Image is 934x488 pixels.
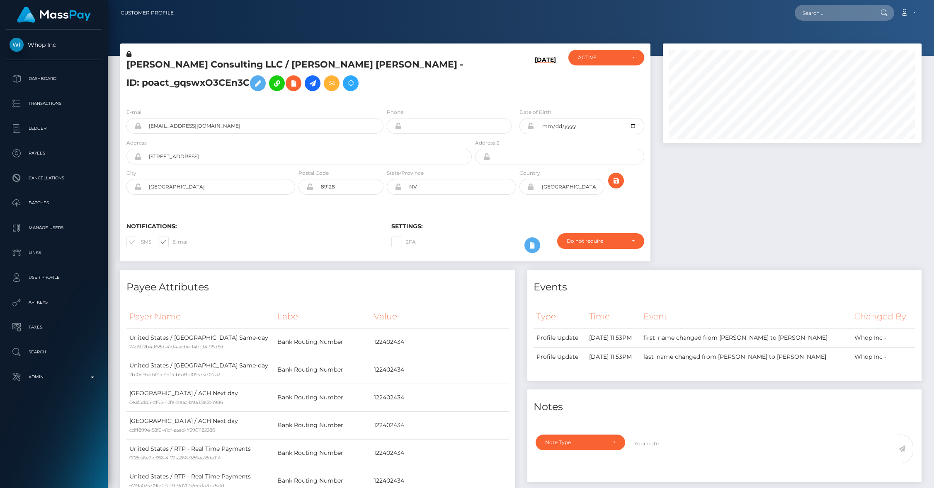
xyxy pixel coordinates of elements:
[6,267,102,288] a: User Profile
[10,346,98,358] p: Search
[126,223,379,230] h6: Notifications:
[534,305,587,328] th: Type
[6,242,102,263] a: Links
[129,399,223,405] small: 0eaf5dd5-df65-42fe-beac-b9a33a0b6986
[10,271,98,284] p: User Profile
[6,317,102,338] a: Taxes
[10,222,98,234] p: Manage Users
[305,75,320,91] a: Initiate Payout
[10,321,98,333] p: Taxes
[640,328,852,347] td: first_name changed from [PERSON_NAME] to [PERSON_NAME]
[387,169,424,177] label: State/Province
[557,233,644,249] button: Do not require
[534,328,587,347] td: Profile Update
[6,41,102,48] span: Whop Inc
[274,439,371,467] td: Bank Routing Number
[10,72,98,85] p: Dashboard
[795,5,873,21] input: Search...
[371,384,508,411] td: 122402434
[519,109,551,116] label: Date of Birth
[126,328,274,356] td: United States / [GEOGRAPHIC_DATA] Same-day
[10,246,98,259] p: Links
[578,54,625,61] div: ACTIVE
[852,328,915,347] td: Whop Inc -
[586,328,640,347] td: [DATE] 11:53PM
[121,4,174,22] a: Customer Profile
[535,56,556,98] h6: [DATE]
[10,296,98,309] p: API Keys
[6,217,102,238] a: Manage Users
[274,328,371,356] td: Bank Routing Number
[586,347,640,366] td: [DATE] 11:53PM
[536,435,625,450] button: Note Type
[586,305,640,328] th: Time
[129,427,215,433] small: cdff899e-58f9-41cf-aaed-ff2901182286
[371,328,508,356] td: 122402434
[391,237,416,247] label: 2FA
[10,38,24,52] img: Whop Inc
[10,197,98,209] p: Batches
[545,439,606,446] div: Note Type
[126,411,274,439] td: [GEOGRAPHIC_DATA] / ACH Next day
[158,237,189,247] label: E-mail
[640,305,852,328] th: Event
[567,238,625,244] div: Do not require
[274,356,371,384] td: Bank Routing Number
[519,169,540,177] label: Country
[6,292,102,313] a: API Keys
[129,455,221,461] small: 008ca6e2-c386-4f72-a266-986eaf8de114
[126,356,274,384] td: United States / [GEOGRAPHIC_DATA] Same-day
[129,372,220,377] small: 2b10e56a-6f4a-49f4-b5a8-d05373c02ca2
[371,439,508,467] td: 122402434
[10,371,98,383] p: Admin
[568,50,644,65] button: ACTIVE
[371,411,508,439] td: 122402434
[852,347,915,366] td: Whop Inc -
[371,356,508,384] td: 122402434
[274,384,371,411] td: Bank Routing Number
[6,68,102,89] a: Dashboard
[387,109,403,116] label: Phone
[640,347,852,366] td: last_name changed from [PERSON_NAME] to [PERSON_NAME]
[6,93,102,114] a: Transactions
[371,305,508,328] th: Value
[10,172,98,184] p: Cancellations
[534,400,916,414] h4: Notes
[17,7,91,23] img: MassPay Logo
[274,305,371,328] th: Label
[126,384,274,411] td: [GEOGRAPHIC_DATA] / ACH Next day
[129,344,223,350] small: 24c6b2b4-f68d-41d4-acbe-14bbf4f95d5d
[126,280,509,295] h4: Payee Attributes
[852,305,915,328] th: Changed By
[6,143,102,164] a: Payees
[126,58,467,95] h5: [PERSON_NAME] Consulting LLC / [PERSON_NAME] [PERSON_NAME] - ID: poact_gqswxO3CEn3C
[475,139,500,147] label: Address 2
[6,168,102,188] a: Cancellations
[534,280,916,295] h4: Events
[10,122,98,135] p: Ledger
[126,305,274,328] th: Payer Name
[126,439,274,467] td: United States / RTP - Real Time Payments
[534,347,587,366] td: Profile Update
[126,169,136,177] label: City
[126,109,143,116] label: E-mail
[274,411,371,439] td: Bank Routing Number
[126,139,147,147] label: Address
[10,147,98,159] p: Payees
[10,97,98,110] p: Transactions
[391,223,644,230] h6: Settings:
[298,169,329,177] label: Postal Code
[6,118,102,139] a: Ledger
[126,237,151,247] label: SMS
[6,367,102,387] a: Admin
[6,193,102,213] a: Batches
[6,342,102,362] a: Search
